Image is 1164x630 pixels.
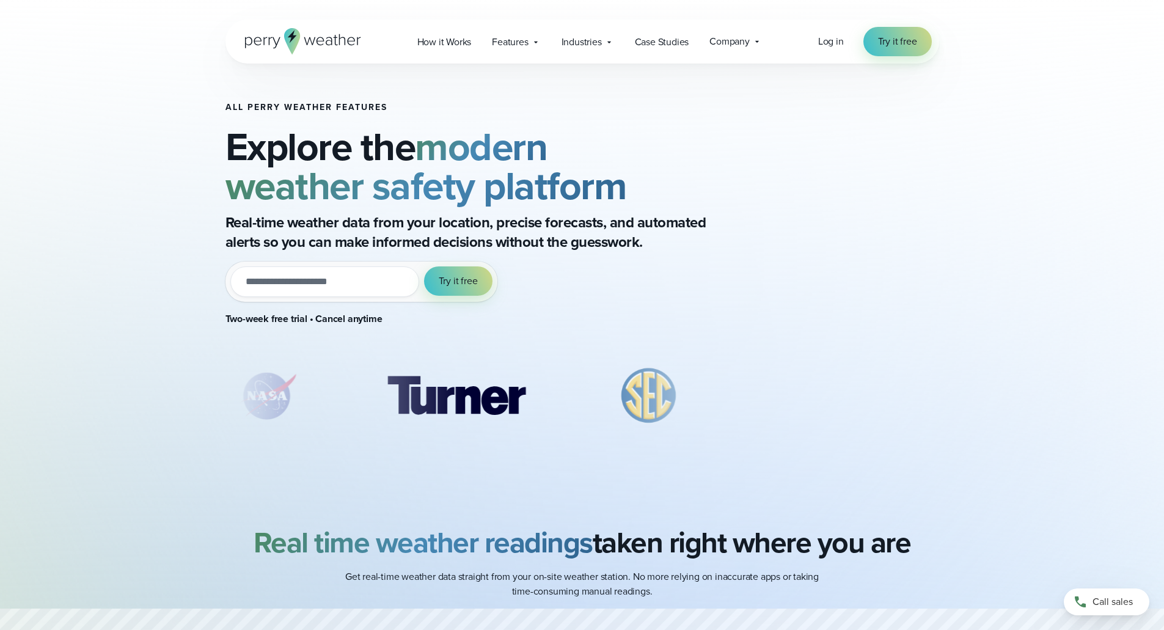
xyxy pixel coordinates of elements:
[818,34,844,49] a: Log in
[407,29,482,54] a: How it Works
[225,365,310,427] div: 1 of 8
[417,35,472,49] span: How it Works
[492,35,528,49] span: Features
[624,29,700,54] a: Case Studies
[562,35,602,49] span: Industries
[818,34,844,48] span: Log in
[755,365,928,427] img: Amazon-Air.svg
[439,274,478,288] span: Try it free
[1093,595,1133,609] span: Call sales
[254,526,911,560] h2: taken right where you are
[225,118,627,214] strong: modern weather safety platform
[369,365,543,427] img: Turner-Construction_1.svg
[602,365,696,427] div: 3 of 8
[338,570,827,599] p: Get real-time weather data straight from your on-site weather station. No more relying on inaccur...
[225,365,756,433] div: slideshow
[225,312,383,326] strong: Two-week free trial • Cancel anytime
[225,213,714,252] p: Real-time weather data from your location, precise forecasts, and automated alerts so you can mak...
[602,365,696,427] img: %E2%9C%85-SEC.svg
[863,27,932,56] a: Try it free
[755,365,928,427] div: 4 of 8
[1064,588,1149,615] a: Call sales
[709,34,750,49] span: Company
[225,365,310,427] img: NASA.svg
[225,103,756,112] h1: All Perry Weather Features
[635,35,689,49] span: Case Studies
[225,127,756,205] h2: Explore the
[878,34,917,49] span: Try it free
[424,266,492,296] button: Try it free
[369,365,543,427] div: 2 of 8
[254,521,593,564] strong: Real time weather readings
